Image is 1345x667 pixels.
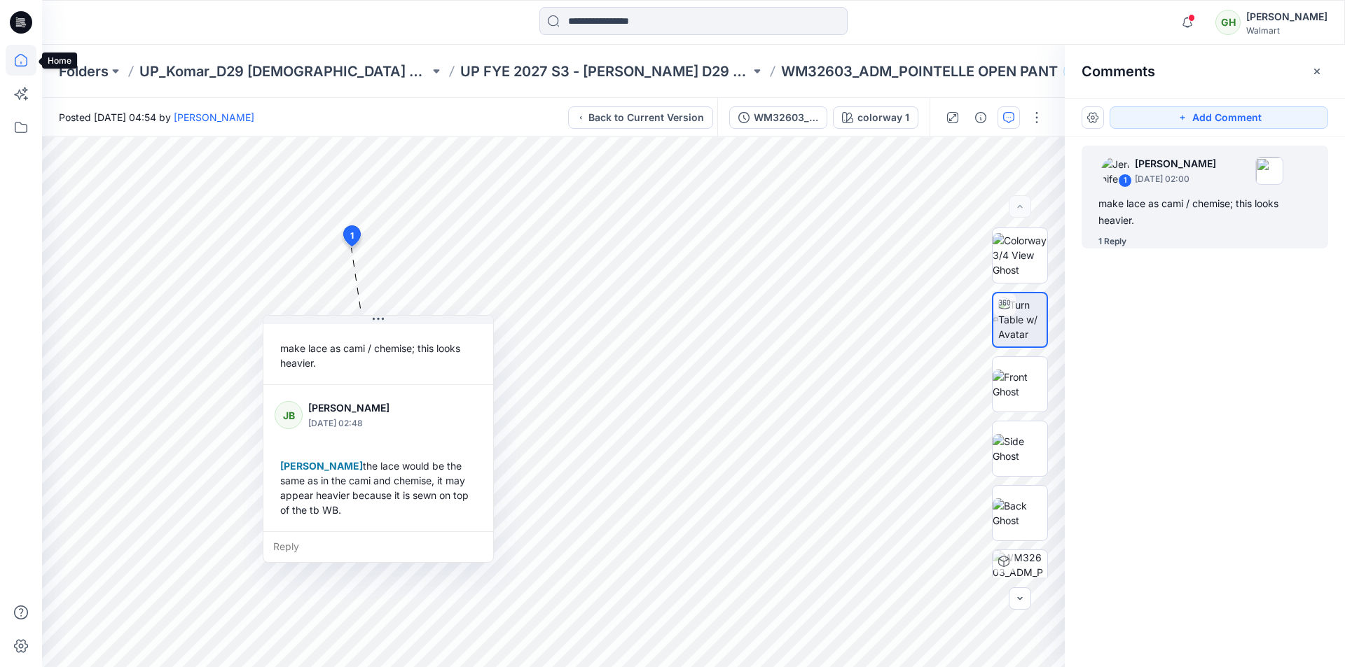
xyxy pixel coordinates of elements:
span: Posted [DATE] 04:54 by [59,110,254,125]
div: make lace as cami / chemise; this looks heavier. [1098,195,1311,229]
div: the lace would be the same as in the cami and chemise, it may appear heavier because it is sewn o... [275,453,482,523]
div: [PERSON_NAME] [1246,8,1327,25]
a: UP_Komar_D29 [DEMOGRAPHIC_DATA] Sleep [139,62,429,81]
img: Jennifer Yerkes [1101,157,1129,185]
button: colorway 1 [833,106,918,129]
img: WM32603_ADM_POINTELLE OPEN PANT colorway 1 [993,550,1047,605]
p: [DATE] 02:00 [1135,172,1216,186]
div: GH [1215,10,1241,35]
div: WM32603_ADM_POINTELLE OPEN PANT [754,110,818,125]
button: Add Comment [1110,106,1328,129]
span: 1 [350,230,354,242]
img: Front Ghost [993,370,1047,399]
p: [DATE] 02:48 [308,416,422,430]
a: UP FYE 2027 S3 - [PERSON_NAME] D29 [DEMOGRAPHIC_DATA] Sleepwear [460,62,750,81]
button: Back to Current Version [568,106,713,129]
div: make lace as cami / chemise; this looks heavier. [275,335,482,376]
button: Details [970,106,992,129]
button: WM32603_ADM_POINTELLE OPEN PANT [729,106,827,129]
img: Side Ghost [993,434,1047,463]
button: 36 [1063,62,1110,81]
div: Walmart [1246,25,1327,36]
img: Turn Table w/ Avatar [998,297,1047,342]
p: [PERSON_NAME] [1135,155,1216,172]
div: 1 Reply [1098,234,1126,248]
span: [PERSON_NAME] [280,460,363,472]
div: Reply [263,531,493,562]
div: colorway 1 [857,110,909,125]
h2: Comments [1082,63,1155,80]
p: WM32603_ADM_POINTELLE OPEN PANT [781,62,1058,81]
p: [PERSON_NAME] [308,400,422,416]
img: Colorway 3/4 View Ghost [993,233,1047,277]
img: Back Ghost [993,498,1047,528]
div: 1 [1118,174,1132,188]
a: [PERSON_NAME] [174,111,254,123]
div: JB [275,401,303,429]
a: Folders [59,62,109,81]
